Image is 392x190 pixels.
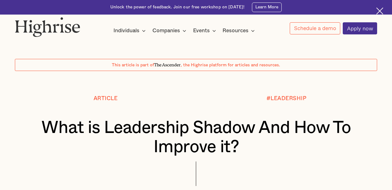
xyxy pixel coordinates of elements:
[266,95,307,102] div: #LEADERSHIP
[193,27,210,34] div: Events
[222,27,249,34] div: Resources
[376,7,383,15] img: Cross icon
[152,27,180,34] div: Companies
[113,27,139,34] div: Individuals
[343,22,377,34] a: Apply now
[252,2,282,12] a: Learn More
[152,27,188,34] div: Companies
[193,27,218,34] div: Events
[113,27,148,34] div: Individuals
[222,27,257,34] div: Resources
[110,4,245,10] div: Unlock the power of feedback. Join our free workshop on [DATE]!
[15,17,80,37] img: Highrise logo
[154,61,181,67] span: The Ascender
[290,22,340,34] a: Schedule a demo
[112,63,154,67] span: This article is part of
[181,63,280,67] span: , the Highrise platform for articles and resources.
[94,95,118,102] div: Article
[30,118,362,157] h1: What is Leadership Shadow And How To Improve it?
